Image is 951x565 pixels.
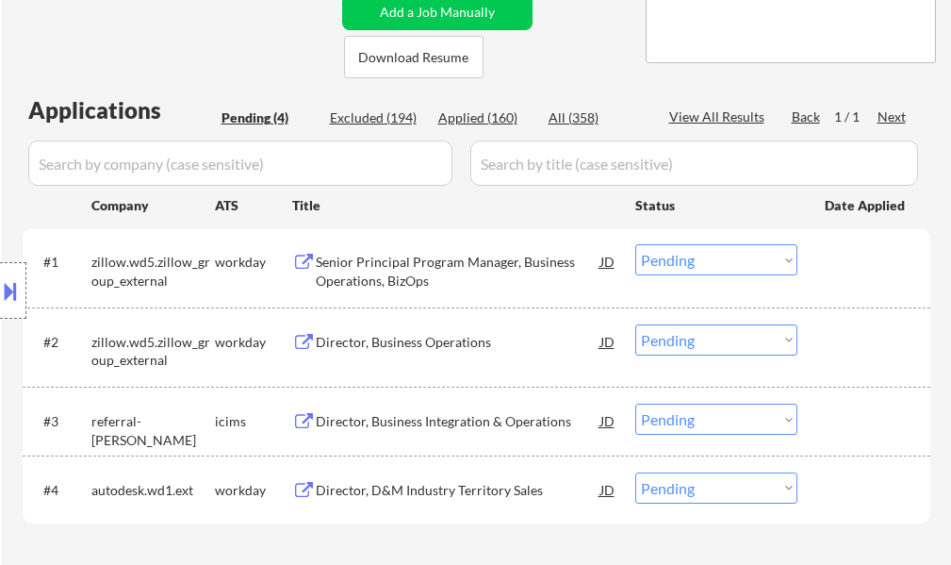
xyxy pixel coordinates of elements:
[316,333,600,352] div: Director, Business Operations
[438,108,533,127] div: Applied (160)
[470,141,918,186] input: Search by title (case sensitive)
[877,108,908,126] div: Next
[598,404,617,438] div: JD
[598,473,617,507] div: JD
[91,481,215,500] div: autodesk.wd1.ext
[792,108,822,126] div: Back
[834,108,877,126] div: 1 / 1
[598,244,617,278] div: JD
[292,196,617,215] div: Title
[635,188,797,222] div: Status
[344,36,484,78] button: Download Resume
[825,196,908,215] div: Date Applied
[43,481,76,500] div: #4
[316,412,600,431] div: Director, Business Integration & Operations
[316,253,600,290] div: Senior Principal Program Manager, Business Operations, BizOps
[549,108,643,127] div: All (358)
[669,108,770,126] div: View All Results
[215,481,292,500] div: workday
[598,324,617,358] div: JD
[316,481,600,500] div: Director, D&M Industry Territory Sales
[221,108,316,127] div: Pending (4)
[28,99,215,122] div: Applications
[330,108,424,127] div: Excluded (194)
